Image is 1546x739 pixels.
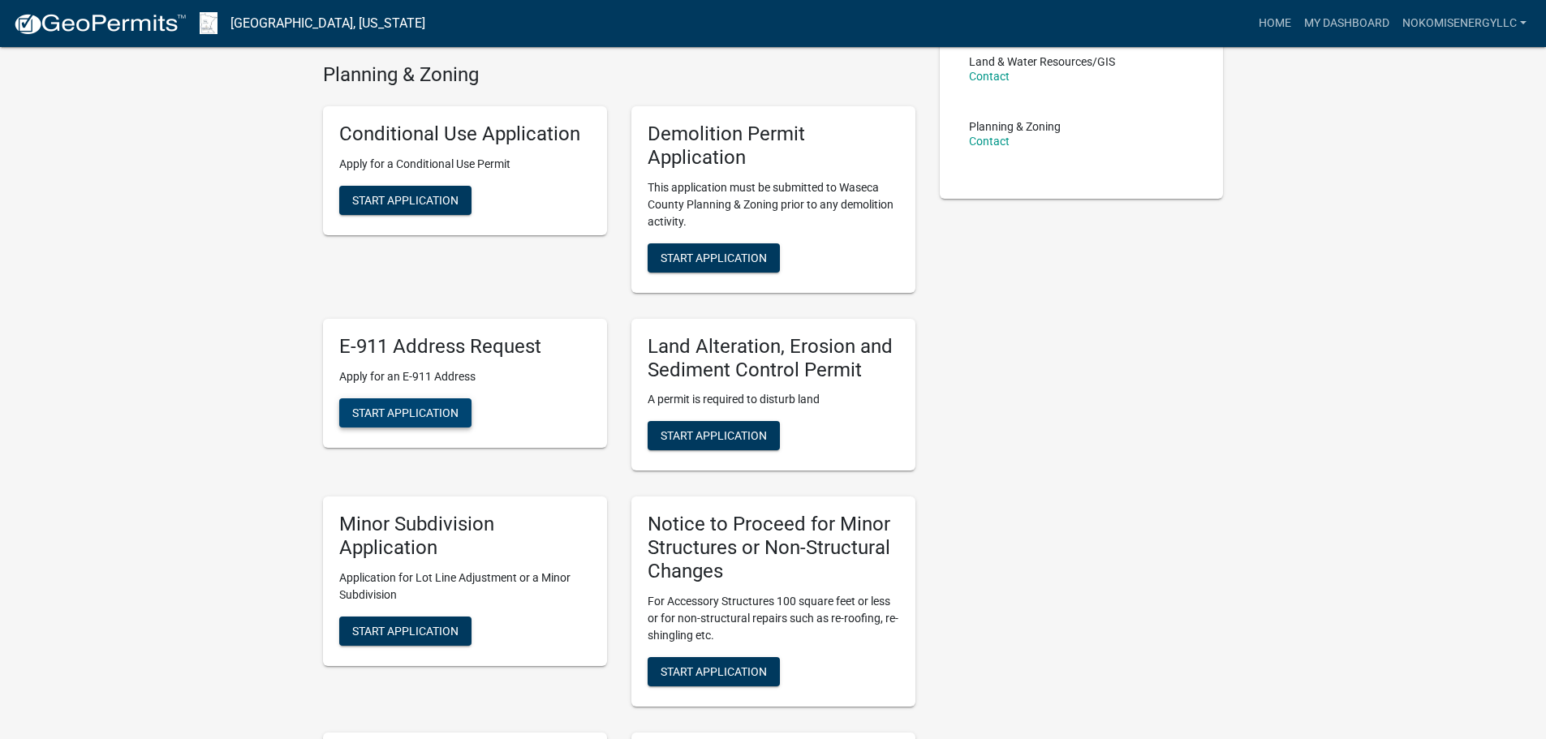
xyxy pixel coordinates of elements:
[648,391,899,408] p: A permit is required to disturb land
[969,135,1010,148] a: Contact
[1396,8,1533,39] a: nokomisenergyllc
[648,179,899,230] p: This application must be submitted to Waseca County Planning & Zoning prior to any demolition act...
[661,429,767,442] span: Start Application
[230,10,425,37] a: [GEOGRAPHIC_DATA], [US_STATE]
[969,70,1010,83] a: Contact
[661,251,767,264] span: Start Application
[648,335,899,382] h5: Land Alteration, Erosion and Sediment Control Permit
[200,12,217,34] img: Waseca County, Minnesota
[339,513,591,560] h5: Minor Subdivision Application
[339,569,591,604] p: Application for Lot Line Adjustment or a Minor Subdivision
[339,617,472,646] button: Start Application
[339,156,591,173] p: Apply for a Conditional Use Permit
[648,243,780,273] button: Start Application
[339,186,472,215] button: Start Application
[969,121,1061,132] p: Planning & Zoning
[352,194,459,207] span: Start Application
[323,63,915,87] h4: Planning & Zoning
[352,406,459,419] span: Start Application
[352,625,459,638] span: Start Application
[661,664,767,677] span: Start Application
[648,513,899,582] h5: Notice to Proceed for Minor Structures or Non-Structural Changes
[648,122,899,170] h5: Demolition Permit Application
[1252,8,1298,39] a: Home
[339,335,591,359] h5: E-911 Address Request
[1298,8,1396,39] a: My Dashboard
[339,398,472,428] button: Start Application
[648,593,899,644] p: For Accessory Structures 100 square feet or less or for non-structural repairs such as re-roofing...
[339,122,591,146] h5: Conditional Use Application
[339,368,591,385] p: Apply for an E-911 Address
[648,657,780,686] button: Start Application
[969,56,1115,67] p: Land & Water Resources/GIS
[648,421,780,450] button: Start Application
